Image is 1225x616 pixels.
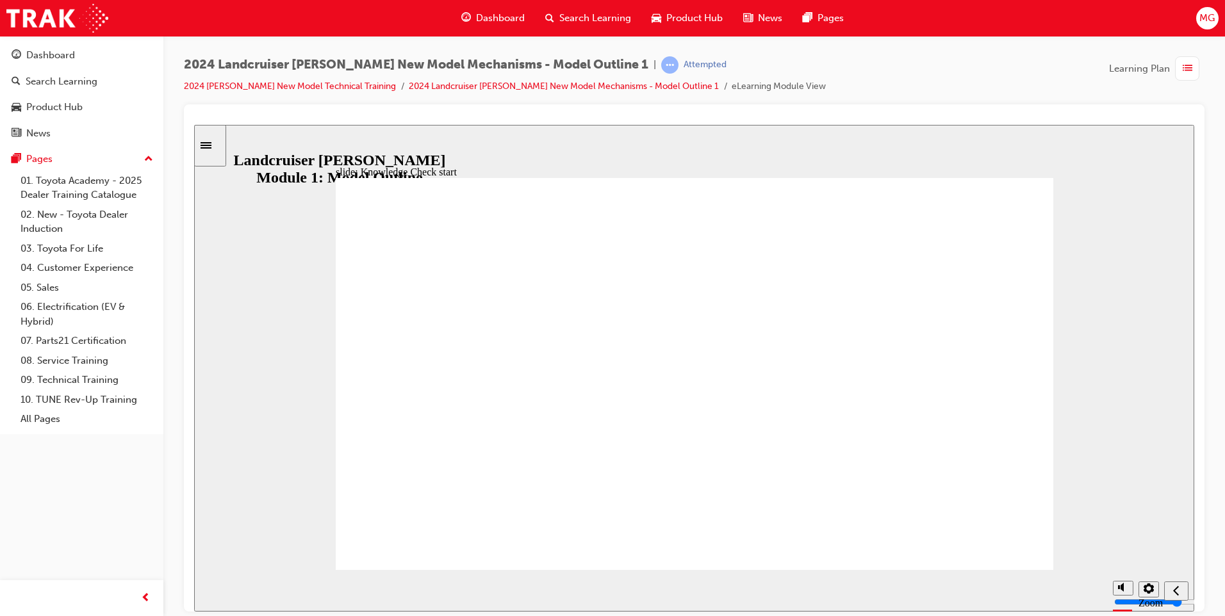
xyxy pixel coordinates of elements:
a: 2024 [PERSON_NAME] New Model Technical Training [184,81,396,92]
a: 05. Sales [15,278,158,298]
span: Pages [818,11,844,26]
span: learningRecordVerb_ATTEMPT-icon [661,56,678,74]
button: Pages [5,147,158,171]
button: Mute (Ctrl+Alt+M) [919,456,939,471]
li: eLearning Module View [732,79,826,94]
span: list-icon [1183,61,1192,77]
a: pages-iconPages [793,5,854,31]
button: Previous (Ctrl+Alt+Comma) [970,457,994,476]
button: MG [1196,7,1219,29]
span: news-icon [743,10,753,26]
button: DashboardSearch LearningProduct HubNews [5,41,158,147]
div: misc controls [912,445,964,487]
a: All Pages [15,409,158,429]
span: News [758,11,782,26]
span: Product Hub [666,11,723,26]
span: search-icon [12,76,21,88]
div: Search Learning [26,74,97,89]
a: 2024 Landcruiser [PERSON_NAME] New Model Mechanisms - Model Outline 1 [409,81,719,92]
a: Product Hub [5,95,158,119]
span: 2024 Landcruiser [PERSON_NAME] New Model Mechanisms - Model Outline 1 [184,58,648,72]
span: | [654,58,656,72]
div: News [26,126,51,141]
span: prev-icon [141,590,151,606]
a: 08. Service Training [15,351,158,371]
a: News [5,122,158,145]
span: guage-icon [461,10,471,26]
div: Product Hub [26,100,83,115]
span: guage-icon [12,50,21,61]
a: 10. TUNE Rev-Up Training [15,390,158,410]
a: 01. Toyota Academy - 2025 Dealer Training Catalogue [15,171,158,205]
span: up-icon [144,151,153,168]
a: 07. Parts21 Certification [15,331,158,351]
span: pages-icon [12,154,21,165]
a: 02. New - Toyota Dealer Induction [15,205,158,239]
label: Zoom to fit [944,473,969,507]
span: pages-icon [803,10,812,26]
img: Trak [6,4,108,33]
div: Attempted [684,59,727,71]
div: Dashboard [26,48,75,63]
nav: slide navigation [970,445,994,487]
span: Dashboard [476,11,525,26]
span: search-icon [545,10,554,26]
a: 09. Technical Training [15,370,158,390]
input: volume [920,472,1003,482]
a: guage-iconDashboard [451,5,535,31]
a: 03. Toyota For Life [15,239,158,259]
a: 04. Customer Experience [15,258,158,278]
span: car-icon [12,102,21,113]
a: car-iconProduct Hub [641,5,733,31]
a: 06. Electrification (EV & Hybrid) [15,297,158,331]
button: Learning Plan [1109,56,1204,81]
button: Settings [944,457,965,473]
span: car-icon [652,10,661,26]
a: search-iconSearch Learning [535,5,641,31]
a: Search Learning [5,70,158,93]
a: news-iconNews [733,5,793,31]
span: MG [1199,11,1215,26]
span: Learning Plan [1109,61,1170,76]
div: Pages [26,152,53,166]
a: Dashboard [5,44,158,67]
span: Search Learning [559,11,631,26]
span: news-icon [12,128,21,140]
